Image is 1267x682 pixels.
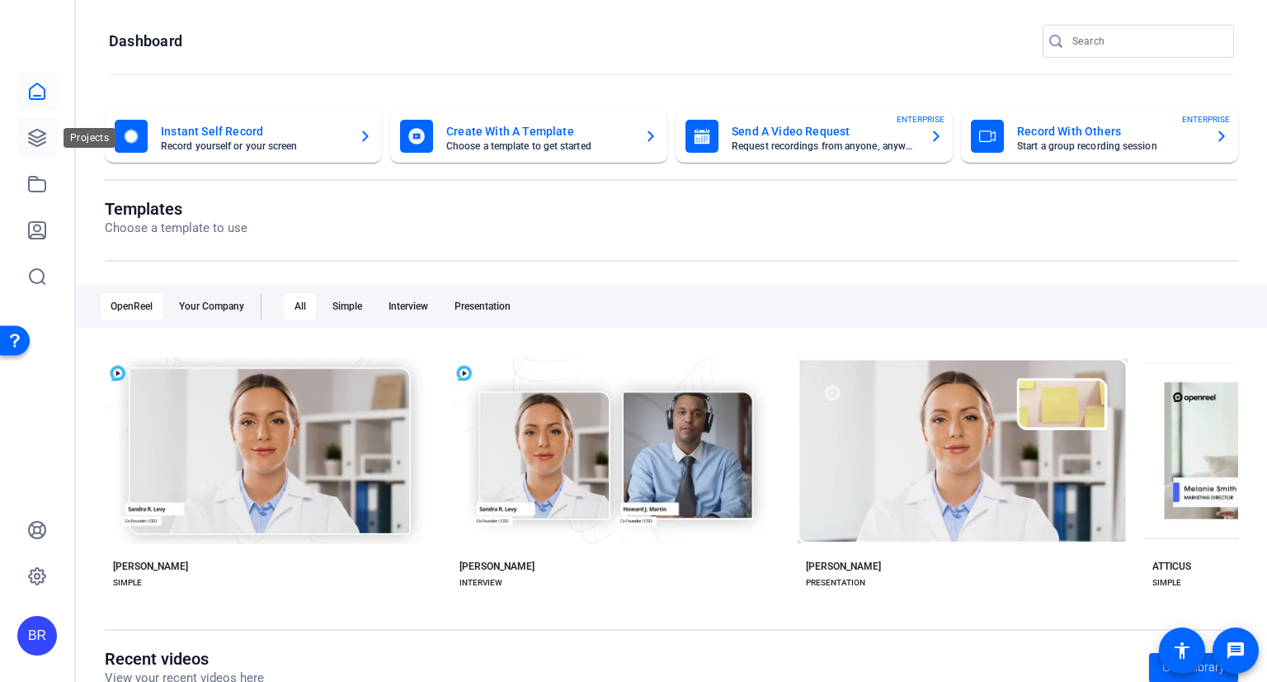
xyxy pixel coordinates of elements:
div: ATTICUS [1152,560,1191,573]
div: Projects [64,128,115,148]
mat-icon: accessibility [1172,641,1192,661]
img: blue-gradient.svg [25,26,50,52]
div: BR [17,616,57,656]
button: Send A Video RequestRequest recordings from anyone, anywhereENTERPRISE [676,110,953,163]
div: [PERSON_NAME] [806,560,881,573]
div: OpenReel [101,293,162,320]
span: ENTERPRISE [897,113,944,126]
mat-card-subtitle: Record yourself or your screen [161,141,346,151]
mat-card-subtitle: Choose a template to get started [446,141,631,151]
button: Instant Self RecordRecord yourself or your screen [105,110,382,163]
div: All [285,293,316,320]
div: [PERSON_NAME] [459,560,535,573]
div: Simple [323,293,372,320]
div: Presentation [445,293,520,320]
div: PRESENTATION [806,576,865,590]
h1: Recent videos [105,649,264,669]
p: Choose a template to use [105,219,247,238]
button: Create With A TemplateChoose a template to get started [390,110,667,163]
button: Record With OthersStart a group recording sessionENTERPRISE [961,110,1238,163]
div: SIMPLE [1152,576,1181,590]
span: ENTERPRISE [1182,113,1230,126]
mat-card-title: Instant Self Record [161,121,346,141]
mat-card-title: Create With A Template [446,121,631,141]
mat-card-title: Record With Others [1017,121,1202,141]
mat-icon: message [1226,641,1246,661]
div: SIMPLE [113,576,142,590]
input: Search [1072,31,1221,51]
div: Your Company [169,293,254,320]
div: [PERSON_NAME] [113,560,188,573]
h1: Dashboard [109,31,182,51]
mat-card-subtitle: Request recordings from anyone, anywhere [732,141,916,151]
mat-card-title: Send A Video Request [732,121,916,141]
h1: Templates [105,199,247,219]
div: INTERVIEW [459,576,502,590]
mat-card-subtitle: Start a group recording session [1017,141,1202,151]
div: Interview [379,293,438,320]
